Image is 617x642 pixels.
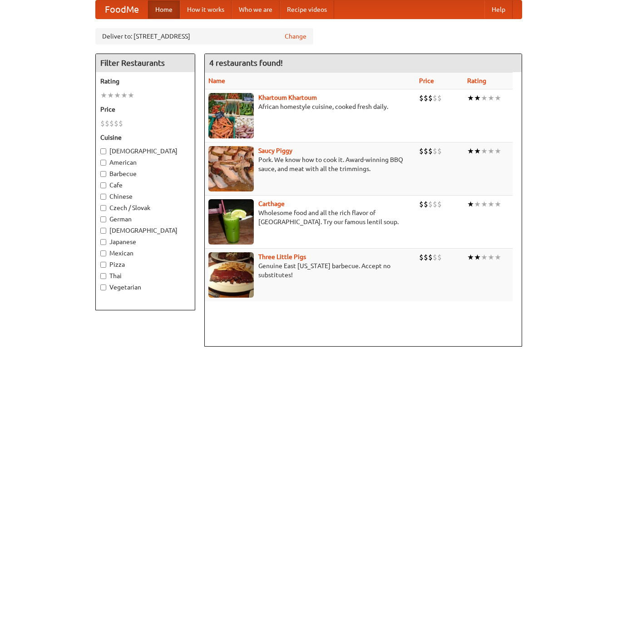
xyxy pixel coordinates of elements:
[109,118,114,128] li: $
[280,0,334,19] a: Recipe videos
[100,237,190,246] label: Japanese
[100,133,190,142] h5: Cuisine
[467,146,474,156] li: ★
[148,0,180,19] a: Home
[437,252,442,262] li: $
[419,146,424,156] li: $
[100,171,106,177] input: Barbecue
[419,252,424,262] li: $
[107,90,114,100] li: ★
[105,118,109,128] li: $
[474,93,481,103] li: ★
[100,148,106,154] input: [DEMOGRAPHIC_DATA]
[494,93,501,103] li: ★
[100,228,106,234] input: [DEMOGRAPHIC_DATA]
[494,199,501,209] li: ★
[285,32,306,41] a: Change
[100,226,190,235] label: [DEMOGRAPHIC_DATA]
[481,93,488,103] li: ★
[100,262,106,268] input: Pizza
[100,284,106,290] input: Vegetarian
[100,283,190,292] label: Vegetarian
[467,199,474,209] li: ★
[100,215,190,224] label: German
[100,273,106,279] input: Thai
[208,252,254,298] img: littlepigs.jpg
[428,146,433,156] li: $
[467,93,474,103] li: ★
[100,105,190,114] h5: Price
[424,199,428,209] li: $
[100,194,106,200] input: Chinese
[433,146,437,156] li: $
[437,199,442,209] li: $
[100,250,106,256] input: Mexican
[258,253,306,260] a: Three Little Pigs
[100,239,106,245] input: Japanese
[424,252,428,262] li: $
[474,146,481,156] li: ★
[481,146,488,156] li: ★
[481,252,488,262] li: ★
[208,261,412,279] p: Genuine East [US_STATE] barbecue. Accept no substitutes!
[481,199,488,209] li: ★
[437,146,442,156] li: $
[208,146,254,191] img: saucy.jpg
[419,93,424,103] li: $
[433,199,437,209] li: $
[488,93,494,103] li: ★
[467,252,474,262] li: ★
[100,182,106,188] input: Cafe
[180,0,232,19] a: How it works
[100,158,190,167] label: American
[118,118,123,128] li: $
[96,54,195,72] h4: Filter Restaurants
[428,93,433,103] li: $
[100,90,107,100] li: ★
[100,203,190,212] label: Czech / Slovak
[100,192,190,201] label: Chinese
[488,252,494,262] li: ★
[100,77,190,86] h5: Rating
[96,0,148,19] a: FoodMe
[100,205,106,211] input: Czech / Slovak
[100,169,190,178] label: Barbecue
[474,199,481,209] li: ★
[428,252,433,262] li: $
[208,77,225,84] a: Name
[488,199,494,209] li: ★
[433,252,437,262] li: $
[433,93,437,103] li: $
[419,199,424,209] li: $
[100,160,106,166] input: American
[128,90,134,100] li: ★
[232,0,280,19] a: Who we are
[100,260,190,269] label: Pizza
[424,146,428,156] li: $
[428,199,433,209] li: $
[114,118,118,128] li: $
[467,77,486,84] a: Rating
[208,102,412,111] p: African homestyle cuisine, cooked fresh daily.
[494,252,501,262] li: ★
[258,200,285,207] a: Carthage
[100,271,190,280] label: Thai
[208,199,254,245] img: carthage.jpg
[100,181,190,190] label: Cafe
[114,90,121,100] li: ★
[488,146,494,156] li: ★
[209,59,283,67] ng-pluralize: 4 restaurants found!
[100,249,190,258] label: Mexican
[474,252,481,262] li: ★
[494,146,501,156] li: ★
[258,147,292,154] a: Saucy Piggy
[100,147,190,156] label: [DEMOGRAPHIC_DATA]
[100,118,105,128] li: $
[258,94,317,101] a: Khartoum Khartoum
[208,155,412,173] p: Pork. We know how to cook it. Award-winning BBQ sauce, and meat with all the trimmings.
[437,93,442,103] li: $
[121,90,128,100] li: ★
